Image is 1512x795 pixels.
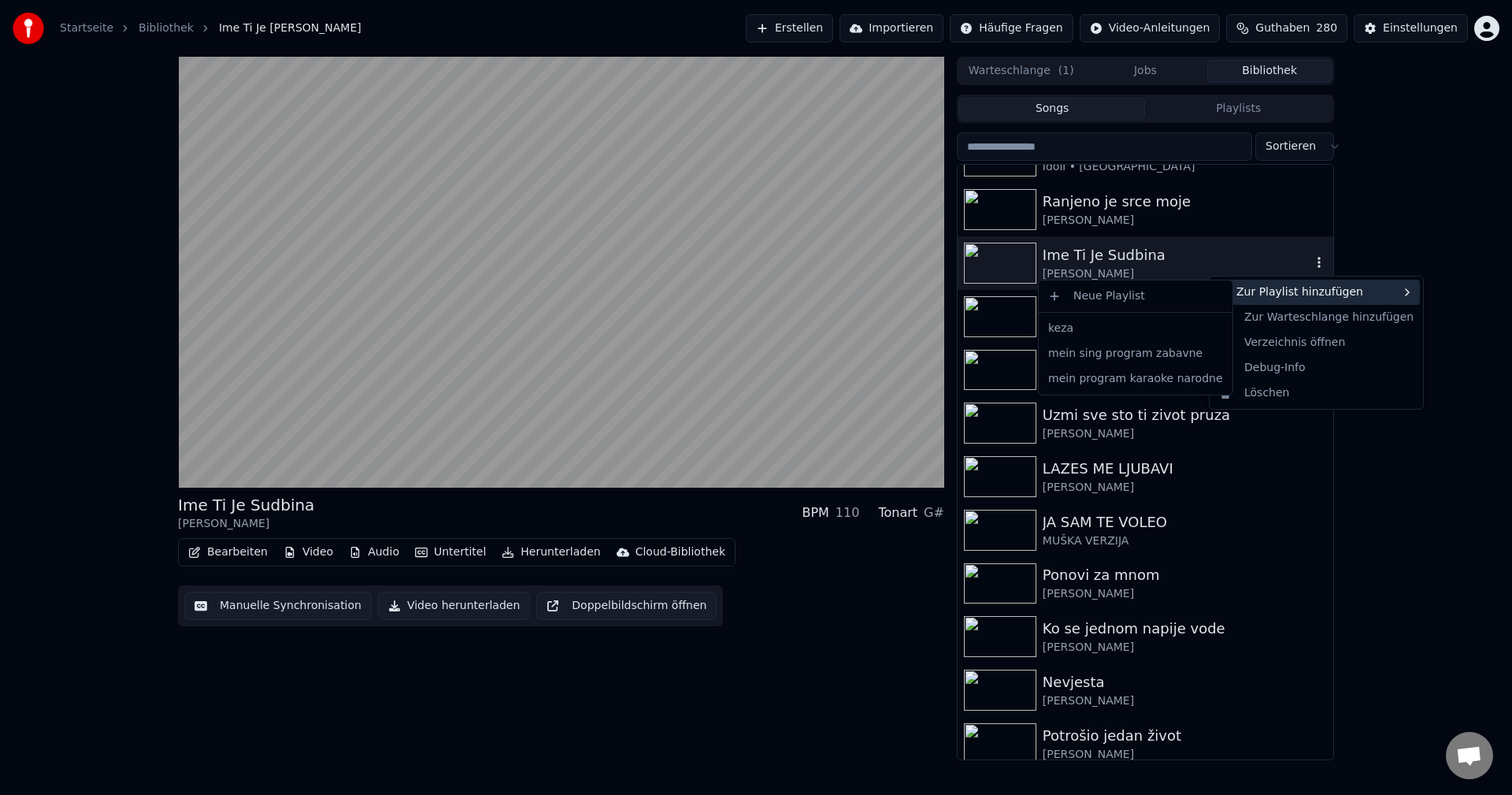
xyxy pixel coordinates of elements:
span: 280 [1316,20,1337,36]
img: youka [13,13,44,44]
span: Ime Ti Je [PERSON_NAME] [219,20,361,36]
a: Chat öffnen [1446,732,1493,779]
div: [PERSON_NAME] [1043,480,1327,496]
button: Playlists [1145,98,1332,121]
button: Jobs [1084,60,1208,83]
button: Bearbeiten [182,541,274,563]
div: Nevjesta [1043,671,1327,693]
a: Startseite [60,20,113,36]
div: [PERSON_NAME] [1043,213,1327,228]
span: Guthaben [1255,20,1310,36]
div: Idoli • [GEOGRAPHIC_DATA] [1043,159,1327,175]
div: Zur Warteschlange hinzufügen [1213,305,1420,330]
span: ( 1 ) [1058,63,1074,79]
span: Sortieren [1266,139,1316,154]
nav: breadcrumb [60,20,361,36]
div: [PERSON_NAME] [1043,586,1327,602]
div: Ko se jednom napije vode [1043,618,1327,640]
button: Manuelle Synchronisation [184,592,372,620]
div: Ime Ti Je Sudbina [1043,244,1311,266]
button: Häufige Fragen [950,14,1073,43]
div: keza [1042,316,1229,341]
div: [PERSON_NAME] [1043,266,1311,282]
button: Warteschlange [959,60,1084,83]
div: Potrošio jedan život [1043,725,1327,747]
button: Video [277,541,339,563]
div: 110 [836,503,860,522]
div: Zur Playlist hinzufügen [1213,280,1420,305]
div: Ime Ti Je Sudbina [178,494,314,516]
button: Guthaben280 [1226,14,1347,43]
button: Bibliothek [1207,60,1332,83]
button: Audio [343,541,406,563]
div: Tonart [878,503,917,522]
button: Untertitel [409,541,492,563]
div: mein program karaoke narodne [1042,366,1229,392]
div: Ranjeno je srce moje [1043,191,1327,213]
div: Einstellungen [1383,20,1458,36]
div: [PERSON_NAME] [178,516,314,532]
button: Einstellungen [1354,14,1468,43]
div: Verzeichnis öffnen [1213,330,1420,355]
div: [PERSON_NAME] [1043,426,1327,442]
div: JA SAM TE VOLEO [1043,511,1327,533]
div: Ponovi za mnom [1043,564,1327,586]
div: Cloud-Bibliothek [636,544,725,560]
div: G# [924,503,944,522]
button: Video herunterladen [378,592,530,620]
div: BPM [802,503,828,522]
div: Uzmi sve sto ti zivot pruza [1043,404,1327,426]
button: Erstellen [746,14,833,43]
div: Löschen [1213,381,1420,406]
div: [PERSON_NAME] [1043,693,1327,709]
button: Importieren [839,14,943,43]
div: MUŠKA VERZIJA [1043,533,1327,549]
div: mein sing program zabavne [1042,341,1229,366]
button: Songs [959,98,1146,121]
a: Bibliothek [139,20,194,36]
div: Debug-Info [1213,355,1420,381]
div: Neue Playlist [1042,284,1229,309]
button: Doppelbildschirm öffnen [536,592,717,620]
button: Video-Anleitungen [1080,14,1221,43]
div: LAZES ME LJUBAVI [1043,458,1327,480]
div: [PERSON_NAME] [1043,747,1327,763]
div: [PERSON_NAME] [1043,640,1327,656]
button: Herunterladen [495,541,606,563]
